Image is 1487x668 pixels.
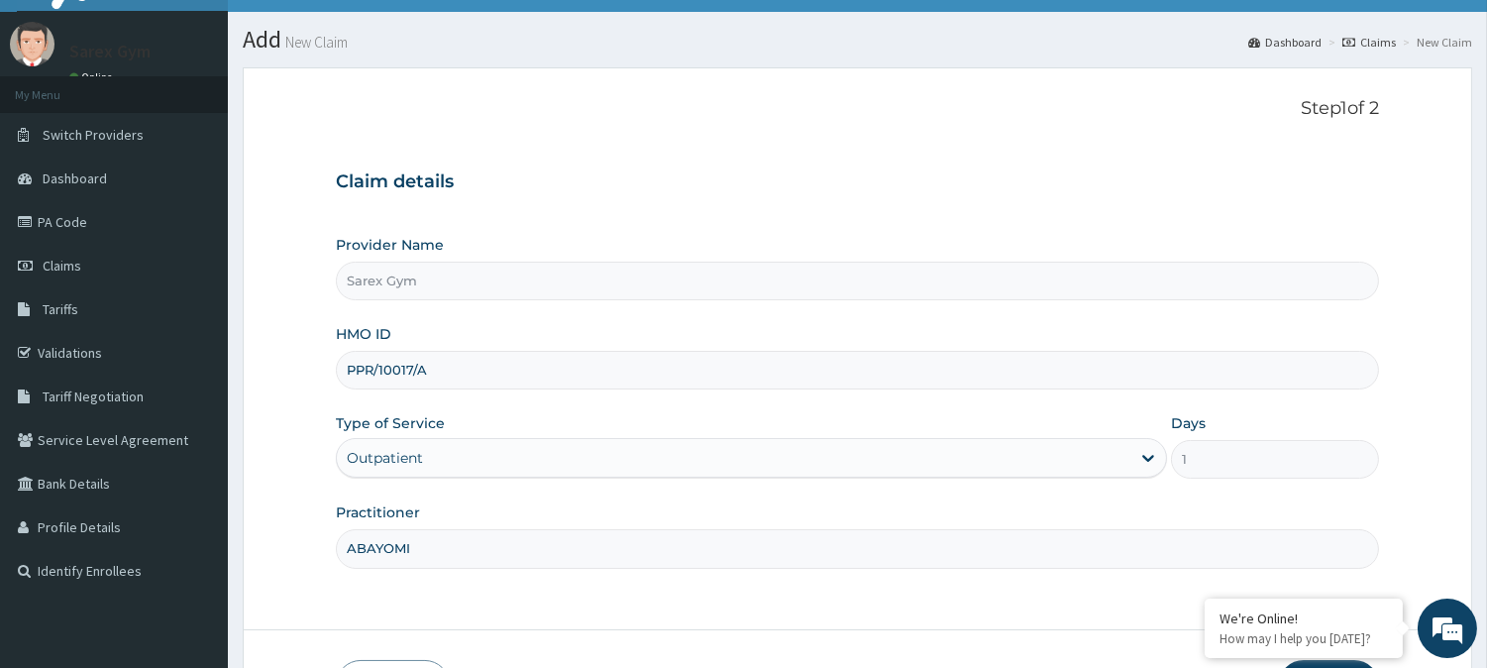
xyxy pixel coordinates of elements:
span: Tariffs [43,300,78,318]
input: Enter HMO ID [336,351,1379,390]
a: Dashboard [1248,34,1322,51]
textarea: Type your message and hit 'Enter' [10,452,377,521]
a: Online [69,70,117,84]
label: Provider Name [336,235,444,255]
h1: Add [243,27,1472,53]
small: New Claim [281,35,348,50]
label: Days [1171,413,1206,433]
img: User Image [10,22,54,66]
label: HMO ID [336,324,391,344]
span: We're online! [115,205,273,405]
input: Enter Name [336,529,1379,568]
div: We're Online! [1220,610,1388,627]
span: Claims [43,257,81,275]
span: Dashboard [43,169,107,187]
h3: Claim details [336,171,1379,193]
img: d_794563401_company_1708531726252_794563401 [37,99,80,149]
span: Switch Providers [43,126,144,144]
p: Sarex Gym [69,43,151,60]
p: Step 1 of 2 [336,98,1379,120]
div: Chat with us now [103,111,333,137]
span: Tariff Negotiation [43,388,144,405]
label: Type of Service [336,413,445,433]
label: Practitioner [336,502,420,522]
li: New Claim [1398,34,1472,51]
div: Minimize live chat window [325,10,372,57]
p: How may I help you today? [1220,630,1388,647]
a: Claims [1342,34,1396,51]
